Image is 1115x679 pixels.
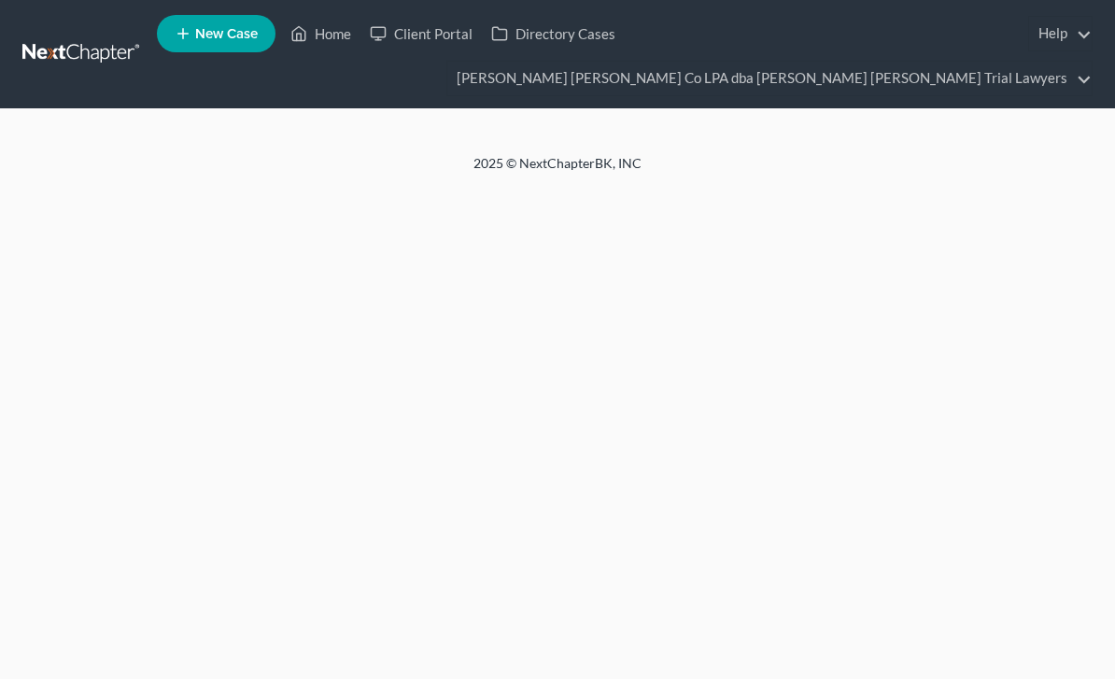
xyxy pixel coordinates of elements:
a: Directory Cases [482,17,625,50]
div: 2025 © NextChapterBK, INC [109,154,1006,188]
a: Client Portal [360,17,482,50]
a: Help [1029,17,1092,50]
a: [PERSON_NAME] [PERSON_NAME] Co LPA dba [PERSON_NAME] [PERSON_NAME] Trial Lawyers [447,62,1092,95]
new-legal-case-button: New Case [157,15,275,52]
a: Home [281,17,360,50]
